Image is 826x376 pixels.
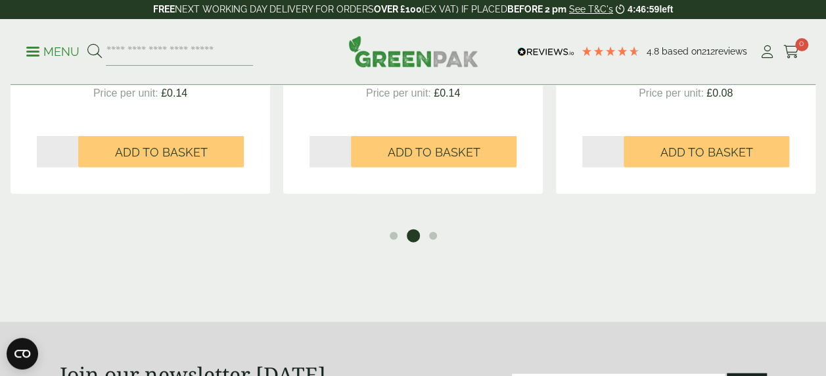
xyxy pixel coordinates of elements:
[387,229,400,243] button: 1 of 3
[569,4,613,14] a: See T&C's
[7,338,38,369] button: Open CMP widget
[348,35,478,67] img: GreenPak Supplies
[659,4,673,14] span: left
[26,44,80,57] a: Menu
[581,45,640,57] div: 4.79 Stars
[624,136,789,168] button: Add to Basket
[759,45,775,59] i: My Account
[351,136,516,168] button: Add to Basket
[702,46,715,57] span: 212
[388,145,480,160] span: Add to Basket
[662,46,702,57] span: Based on
[706,87,712,99] span: £
[660,145,753,160] span: Add to Basket
[715,46,747,57] span: reviews
[78,136,244,168] button: Add to Basket
[434,87,460,99] bdi: 0.14
[161,87,187,99] bdi: 0.14
[507,4,566,14] strong: BEFORE 2 pm
[517,47,574,57] img: REVIEWS.io
[783,45,800,59] i: Cart
[628,4,659,14] span: 4:46:59
[426,229,440,243] button: 3 of 3
[115,145,208,160] span: Add to Basket
[153,4,175,14] strong: FREE
[366,87,431,99] span: Price per unit:
[26,44,80,60] p: Menu
[795,38,808,51] span: 0
[639,87,704,99] span: Price per unit:
[374,4,422,14] strong: OVER £100
[407,229,420,243] button: 2 of 3
[434,87,440,99] span: £
[93,87,158,99] span: Price per unit:
[647,46,662,57] span: 4.8
[161,87,167,99] span: £
[783,42,800,62] a: 0
[706,87,733,99] bdi: 0.08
